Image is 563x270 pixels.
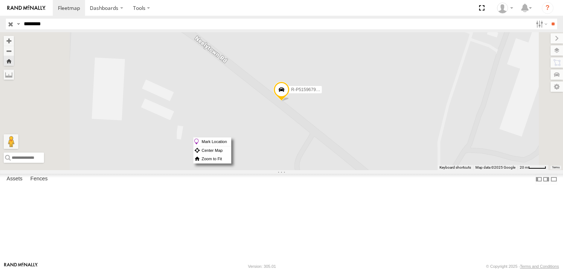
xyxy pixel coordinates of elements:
span: Map data ©2025 Google [475,165,515,169]
label: Zoom to Fit [194,155,231,163]
div: © Copyright 2025 - [486,264,559,269]
a: Terms and Conditions [520,264,559,269]
label: Map Settings [551,82,563,92]
label: Search Query [15,19,21,29]
a: Visit our Website [4,263,38,270]
button: Zoom out [4,46,14,56]
span: 20 m [520,165,528,169]
label: Dock Summary Table to the Left [535,174,542,184]
label: Assets [3,174,26,184]
button: Zoom in [4,36,14,46]
label: Search Filter Options [533,19,549,29]
label: Center Map [194,146,231,155]
button: Zoom Home [4,56,14,66]
button: Drag Pegman onto the map to open Street View [4,134,18,149]
div: Version: 305.01 [248,264,276,269]
img: rand-logo.svg [7,5,45,11]
span: R-P5159679-Swing [291,87,329,92]
button: Map Scale: 20 m per 45 pixels [518,165,548,170]
label: Hide Summary Table [550,174,558,184]
label: Dock Summary Table to the Right [542,174,550,184]
button: Keyboard shortcuts [439,165,471,170]
a: Terms [552,166,560,169]
label: Measure [4,70,14,80]
label: Fences [27,174,51,184]
div: Brian Watkins [494,3,516,14]
i: ? [542,2,553,14]
label: Mark Location [194,138,231,146]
